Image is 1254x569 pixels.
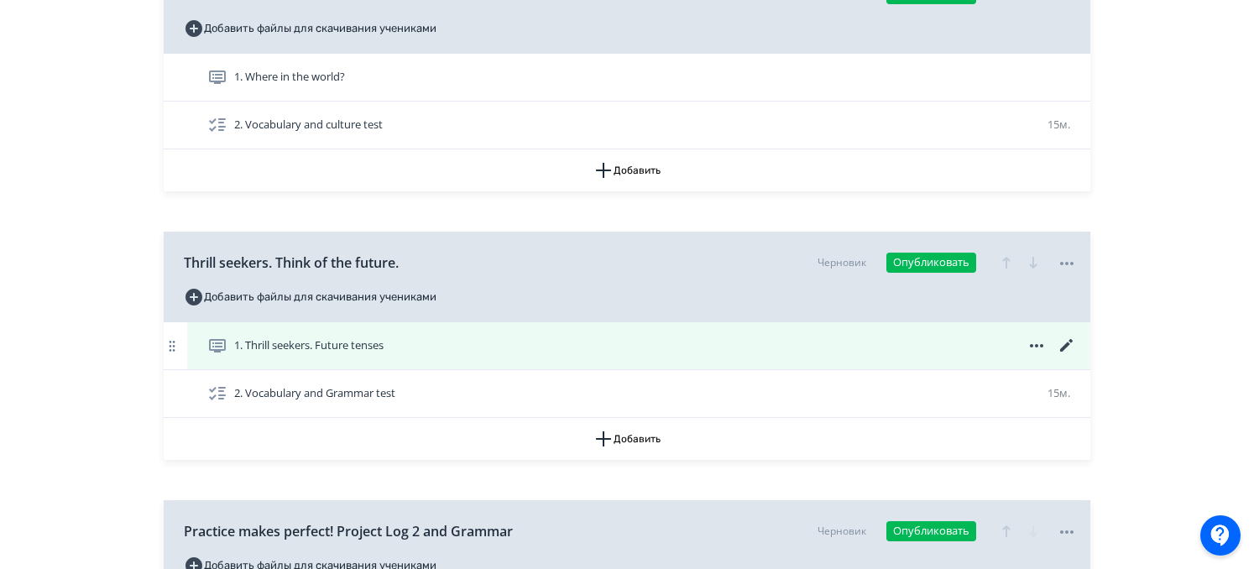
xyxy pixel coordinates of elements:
div: Черновик [818,255,866,270]
span: 1. Thrill seekers. Future tenses [234,337,384,354]
div: 2. Vocabulary and culture test15м. [164,102,1090,149]
span: 1. Where in the world? [234,69,345,86]
div: 1. Where in the world? [164,54,1090,102]
span: 15м. [1048,385,1070,400]
button: Добавить [164,418,1090,460]
button: Добавить [164,149,1090,191]
span: 15м. [1048,117,1070,132]
button: Опубликовать [886,253,976,273]
button: Опубликовать [886,521,976,541]
span: 2. Vocabulary and culture test [234,117,383,133]
div: 1. Thrill seekers. Future tenses [164,322,1090,370]
span: Thrill seekers. Think of the future. [184,253,399,273]
div: Черновик [818,524,866,539]
div: 2. Vocabulary and Grammar test15м. [164,370,1090,418]
span: Practice makes perfect! Project Log 2 and Grammar [184,521,513,541]
button: Добавить файлы для скачивания учениками [184,284,436,311]
button: Добавить файлы для скачивания учениками [184,15,436,42]
span: 2. Vocabulary and Grammar test [234,385,395,402]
